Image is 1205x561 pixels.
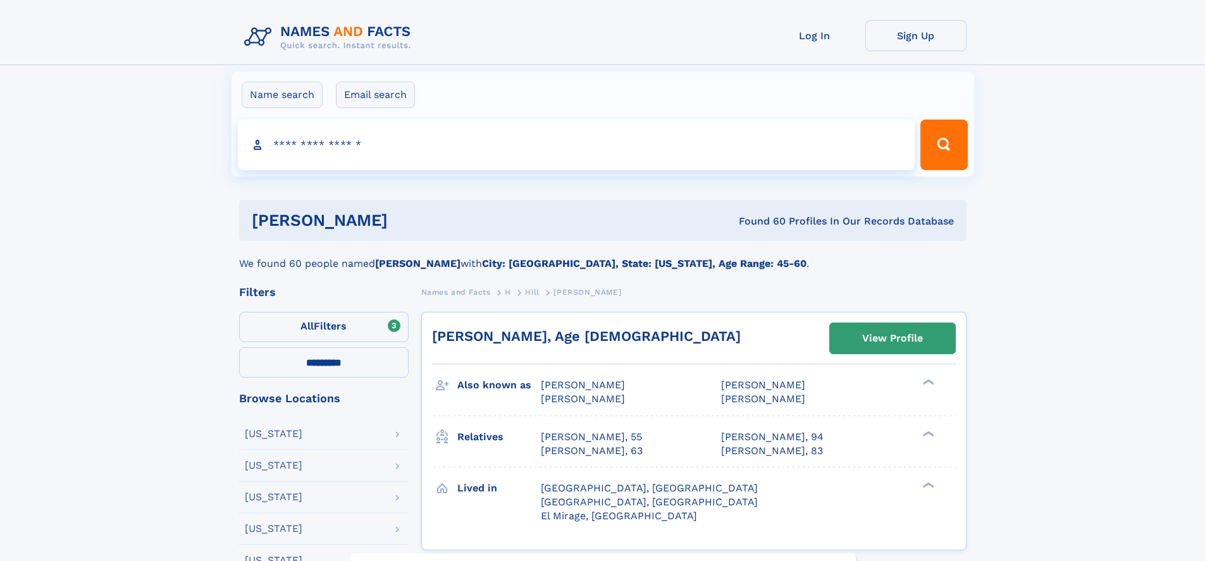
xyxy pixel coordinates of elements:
[865,20,967,51] a: Sign Up
[421,284,491,300] a: Names and Facts
[764,20,865,51] a: Log In
[920,429,935,438] div: ❯
[920,481,935,489] div: ❯
[432,328,741,344] a: [PERSON_NAME], Age [DEMOGRAPHIC_DATA]
[830,323,955,354] a: View Profile
[505,284,511,300] a: H
[541,430,642,444] a: [PERSON_NAME], 55
[505,288,511,297] span: H
[920,378,935,386] div: ❯
[457,374,541,396] h3: Also known as
[239,312,409,342] label: Filters
[721,444,823,458] a: [PERSON_NAME], 83
[239,393,409,404] div: Browse Locations
[541,444,643,458] a: [PERSON_NAME], 63
[252,213,564,228] h1: [PERSON_NAME]
[920,120,967,170] button: Search Button
[375,257,460,269] b: [PERSON_NAME]
[541,379,625,391] span: [PERSON_NAME]
[721,393,805,405] span: [PERSON_NAME]
[242,82,323,108] label: Name search
[525,284,539,300] a: Hill
[525,288,539,297] span: Hill
[721,430,824,444] a: [PERSON_NAME], 94
[239,20,421,54] img: Logo Names and Facts
[721,379,805,391] span: [PERSON_NAME]
[862,324,923,353] div: View Profile
[336,82,415,108] label: Email search
[300,320,314,332] span: All
[541,393,625,405] span: [PERSON_NAME]
[239,241,967,271] div: We found 60 people named with .
[245,492,302,502] div: [US_STATE]
[541,482,758,494] span: [GEOGRAPHIC_DATA], [GEOGRAPHIC_DATA]
[245,460,302,471] div: [US_STATE]
[482,257,806,269] b: City: [GEOGRAPHIC_DATA], State: [US_STATE], Age Range: 45-60
[541,496,758,508] span: [GEOGRAPHIC_DATA], [GEOGRAPHIC_DATA]
[541,510,697,522] span: El Mirage, [GEOGRAPHIC_DATA]
[238,120,915,170] input: search input
[457,478,541,499] h3: Lived in
[245,524,302,534] div: [US_STATE]
[239,287,409,298] div: Filters
[457,426,541,448] h3: Relatives
[563,214,954,228] div: Found 60 Profiles In Our Records Database
[553,288,621,297] span: [PERSON_NAME]
[245,429,302,439] div: [US_STATE]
